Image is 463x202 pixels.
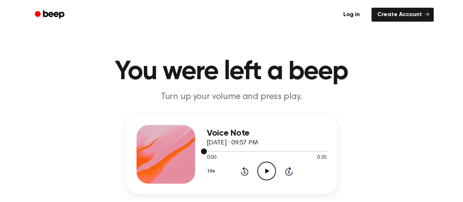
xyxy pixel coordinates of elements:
h3: Voice Note [207,128,327,138]
span: 0:00 [207,154,216,162]
button: 1.0x [207,165,218,177]
span: 0:35 [317,154,326,162]
p: Turn up your volume and press play. [91,91,372,103]
a: Beep [30,8,71,22]
a: Create Account [371,8,434,22]
a: Log in [336,6,367,23]
h1: You were left a beep [44,59,419,85]
span: [DATE] · 09:57 PM [207,140,258,146]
